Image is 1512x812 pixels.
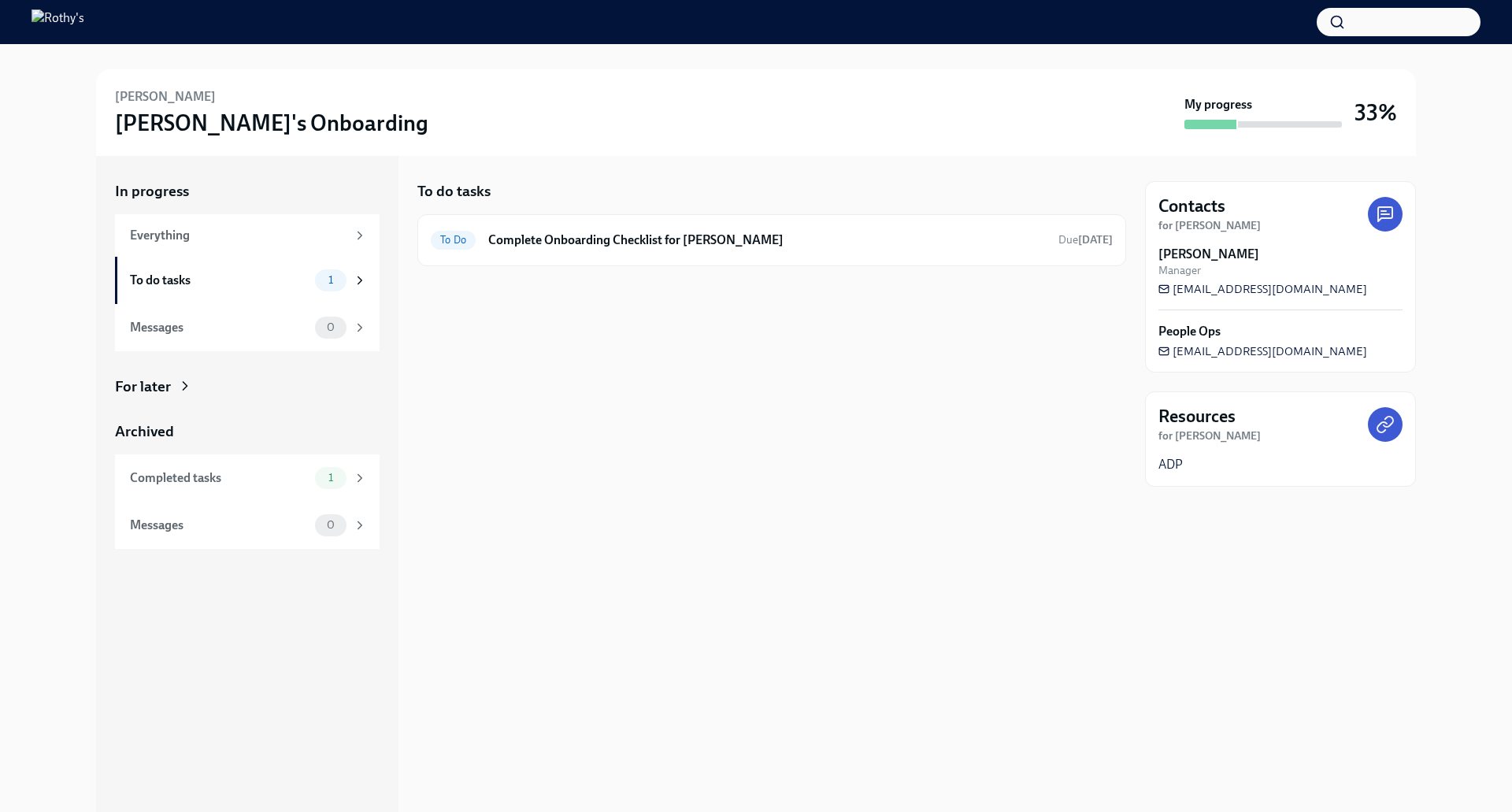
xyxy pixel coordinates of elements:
strong: My progress [1184,96,1252,113]
span: Manager [1158,263,1201,278]
a: Archived [115,421,380,442]
h5: To do tasks [417,181,491,202]
a: To DoComplete Onboarding Checklist for [PERSON_NAME]Due[DATE] [431,228,1113,253]
span: 0 [317,519,344,531]
h3: [PERSON_NAME]'s Onboarding [115,109,428,137]
h6: Complete Onboarding Checklist for [PERSON_NAME] [488,232,1046,249]
a: In progress [115,181,380,202]
h6: [PERSON_NAME] [115,88,216,106]
a: Completed tasks1 [115,454,380,502]
span: 1 [319,274,343,286]
div: Completed tasks [130,469,309,487]
a: [EMAIL_ADDRESS][DOMAIN_NAME] [1158,343,1367,359]
h4: Resources [1158,405,1236,428]
span: 1 [319,472,343,484]
div: For later [115,376,171,397]
img: Rothy's [31,9,84,35]
a: Messages0 [115,304,380,351]
a: To do tasks1 [115,257,380,304]
div: Messages [130,319,309,336]
strong: for [PERSON_NAME] [1158,429,1261,443]
h3: 33% [1354,98,1397,127]
strong: [PERSON_NAME] [1158,246,1259,263]
a: [EMAIL_ADDRESS][DOMAIN_NAME] [1158,281,1367,297]
a: Messages0 [115,502,380,549]
div: Messages [130,517,309,534]
strong: for [PERSON_NAME] [1158,219,1261,232]
h4: Contacts [1158,195,1225,218]
a: For later [115,376,380,397]
div: Everything [130,227,346,244]
a: Everything [115,214,380,257]
span: To Do [431,234,476,246]
div: To do tasks [130,272,309,289]
a: ADP [1158,456,1183,473]
strong: [DATE] [1078,233,1113,247]
span: September 26th, 2025 09:00 [1058,232,1113,247]
span: Due [1058,233,1113,247]
strong: People Ops [1158,323,1221,340]
span: 0 [317,321,344,333]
